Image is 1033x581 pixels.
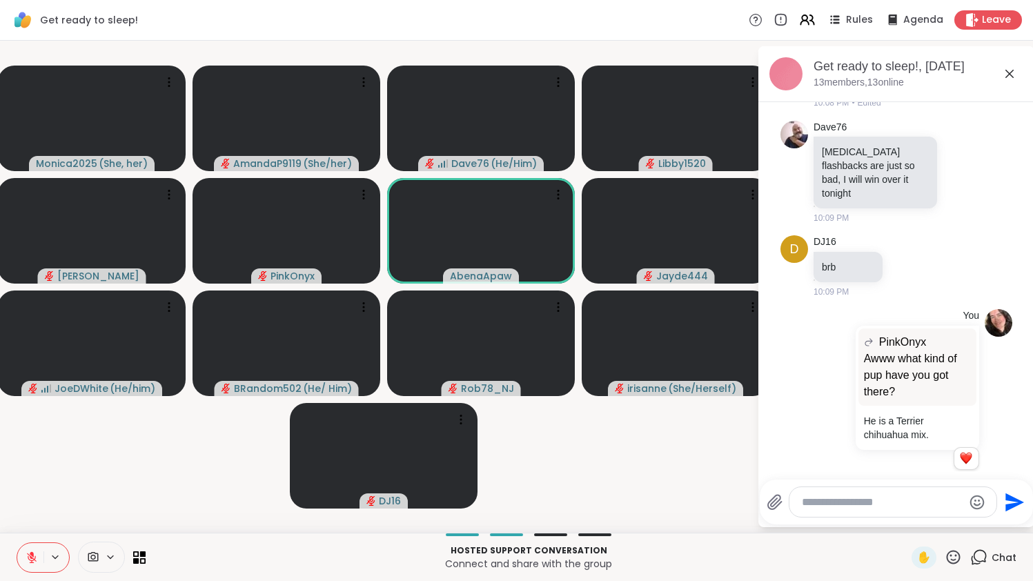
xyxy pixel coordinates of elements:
[270,269,315,283] span: PinkOnyx
[233,157,302,170] span: AmandaP9119
[969,494,985,511] button: Emoji picker
[814,121,847,135] a: Dave76
[461,382,514,395] span: Rob78_NJ
[780,121,808,148] img: https://sharewell-space-live.sfo3.digitaloceanspaces.com/user-generated/3172ec22-238d-4018-b8e7-1...
[28,384,38,393] span: audio-muted
[656,269,708,283] span: Jayde444
[57,269,139,283] span: [PERSON_NAME]
[917,549,931,566] span: ✋
[997,486,1028,518] button: Send
[814,235,836,249] a: DJ16
[258,271,268,281] span: audio-muted
[222,384,231,393] span: audio-muted
[366,496,376,506] span: audio-muted
[958,453,973,464] button: Reactions: love
[451,157,489,170] span: Dave76
[814,76,904,90] p: 13 members, 13 online
[491,157,537,170] span: ( He/Him )
[221,159,230,168] span: audio-muted
[36,157,97,170] span: Monica2025
[985,309,1012,337] img: https://sharewell-space-live.sfo3.digitaloceanspaces.com/user-generated/22618c92-09c8-4d99-afa0-e...
[954,448,978,470] div: Reaction list
[658,157,706,170] span: Libby1520
[234,382,302,395] span: BRandom502
[814,97,849,109] span: 10:08 PM
[858,97,881,109] span: Edited
[55,382,108,395] span: JoeDWhite
[982,13,1011,27] span: Leave
[879,334,926,351] span: PinkOnyx
[11,8,35,32] img: ShareWell Logomark
[814,58,1023,75] div: Get ready to sleep!, [DATE]
[449,384,458,393] span: audio-muted
[627,382,667,395] span: irisanne
[822,145,929,200] p: [MEDICAL_DATA] flashbacks are just so bad, I will win over it tonight
[864,351,971,400] p: Awww what kind of pup have you got there?
[814,286,849,298] span: 10:09 PM
[790,240,799,259] span: D
[852,97,854,109] span: •
[45,271,55,281] span: audio-muted
[99,157,148,170] span: ( She, her )
[802,495,963,509] textarea: Type your message
[644,271,653,281] span: audio-muted
[425,159,435,168] span: audio-muted
[822,260,874,274] p: brb
[963,309,979,323] h4: You
[154,544,903,557] p: Hosted support conversation
[903,13,943,27] span: Agenda
[379,494,401,508] span: DJ16
[992,551,1016,564] span: Chat
[303,382,352,395] span: ( He/ Him )
[303,157,352,170] span: ( She/her )
[40,13,138,27] span: Get ready to sleep!
[846,13,873,27] span: Rules
[864,414,971,442] p: He is a Terrier chihuahua mix.
[646,159,656,168] span: audio-muted
[814,212,849,224] span: 10:09 PM
[450,269,512,283] span: AbenaApaw
[615,384,624,393] span: audio-muted
[110,382,155,395] span: ( He/him )
[668,382,736,395] span: ( She/Herself )
[154,557,903,571] p: Connect and share with the group
[769,57,803,90] img: Get ready to sleep!, Oct 06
